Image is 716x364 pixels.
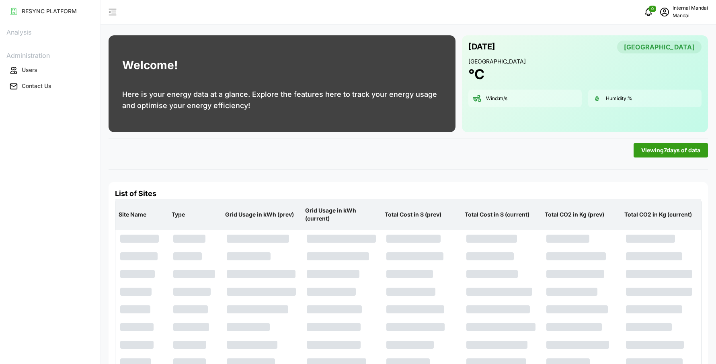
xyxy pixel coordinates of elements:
[115,188,702,199] h4: List of Sites
[468,57,702,65] p: [GEOGRAPHIC_DATA]
[117,204,167,225] p: Site Name
[170,204,220,225] p: Type
[623,204,700,225] p: Total CO2 in Kg (current)
[3,62,96,78] a: Users
[3,78,96,94] a: Contact Us
[673,4,708,12] p: Internal Mandai
[641,143,700,157] span: Viewing 7 days of data
[3,63,96,78] button: Users
[543,204,620,225] p: Total CO2 in Kg (prev)
[634,143,708,157] button: Viewing7days of data
[304,200,380,229] p: Grid Usage in kWh (current)
[122,89,442,111] p: Here is your energy data at a glance. Explore the features here to track your energy usage and op...
[486,95,507,102] p: Wind: m/s
[22,7,77,15] p: RESYNC PLATFORM
[463,204,540,225] p: Total Cost in $ (current)
[624,41,695,53] span: [GEOGRAPHIC_DATA]
[3,79,96,94] button: Contact Us
[606,95,632,102] p: Humidity: %
[122,57,178,74] h1: Welcome!
[22,82,51,90] p: Contact Us
[673,12,708,20] p: Mandai
[3,26,96,37] p: Analysis
[468,40,495,53] p: [DATE]
[22,66,37,74] p: Users
[3,3,96,19] a: RESYNC PLATFORM
[224,204,300,225] p: Grid Usage in kWh (prev)
[640,4,657,20] button: notifications
[3,4,96,18] button: RESYNC PLATFORM
[383,204,460,225] p: Total Cost in $ (prev)
[468,65,484,83] h1: °C
[651,6,654,12] span: 0
[3,49,96,61] p: Administration
[657,4,673,20] button: schedule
